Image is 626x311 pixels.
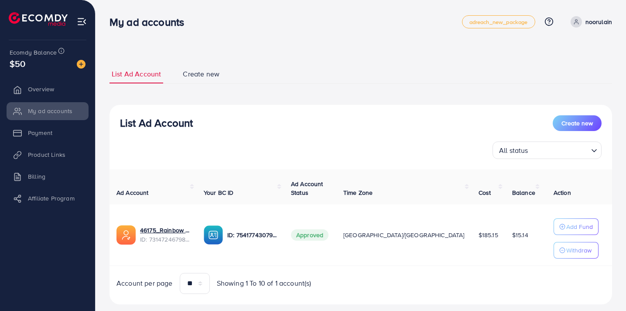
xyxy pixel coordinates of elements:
img: logo [9,12,68,26]
p: Withdraw [566,245,592,256]
span: Ecomdy Balance [10,48,57,57]
span: Balance [512,188,535,197]
img: ic-ba-acc.ded83a64.svg [204,225,223,245]
img: image [77,60,86,69]
span: [GEOGRAPHIC_DATA]/[GEOGRAPHIC_DATA] [343,231,465,239]
span: Your BC ID [204,188,234,197]
span: List Ad Account [112,69,161,79]
h3: My ad accounts [109,16,191,28]
span: ID: 7314724679808335874 [140,235,190,244]
span: Account per page [116,278,173,288]
span: Create new [561,119,593,128]
div: <span class='underline'>46175_Rainbow Mart_1703092077019</span></br>7314724679808335874 [140,226,190,244]
span: adreach_new_package [469,19,528,25]
p: ID: 7541774307903438866 [227,230,277,240]
img: ic-ads-acc.e4c84228.svg [116,225,136,245]
p: Add Fund [566,221,593,232]
span: $50 [10,57,25,70]
span: Create new [183,69,219,79]
img: menu [77,17,87,27]
span: All status [497,144,530,157]
button: Create new [553,115,602,131]
h3: List Ad Account [120,117,193,129]
p: noorulain [585,17,612,27]
span: Action [554,188,571,197]
input: Search for option [531,142,588,157]
span: $15.14 [512,231,528,239]
a: adreach_new_package [462,15,535,28]
span: Cost [479,188,491,197]
span: Ad Account Status [291,180,323,197]
div: Search for option [493,142,602,159]
span: Approved [291,229,328,241]
button: Add Fund [554,218,599,235]
a: noorulain [567,16,612,28]
button: Withdraw [554,242,599,259]
span: Time Zone [343,188,373,197]
a: 46175_Rainbow Mart_1703092077019 [140,226,190,235]
span: $185.15 [479,231,498,239]
span: Ad Account [116,188,149,197]
span: Showing 1 To 10 of 1 account(s) [217,278,311,288]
